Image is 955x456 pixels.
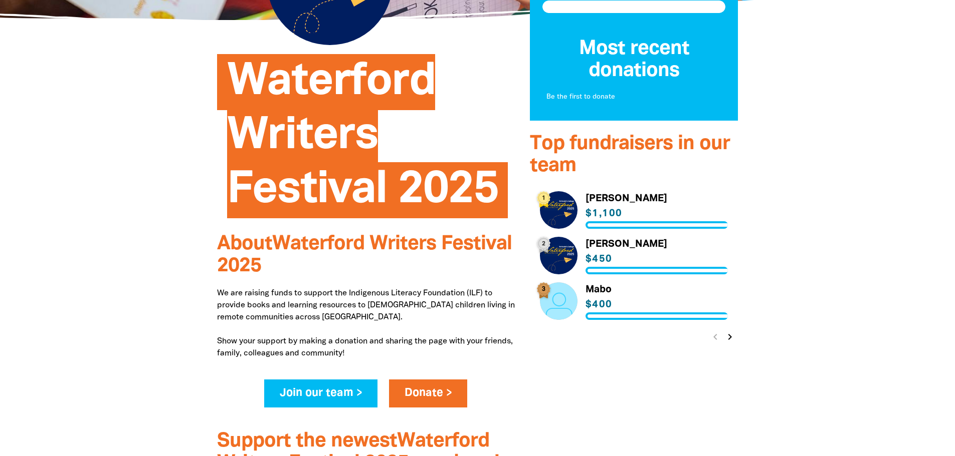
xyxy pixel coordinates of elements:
span: Top fundraisers in our team [530,135,730,175]
button: Next page [722,330,736,344]
div: 1 [537,191,550,205]
div: Paginated content [540,191,728,336]
div: Paginated content [542,86,726,108]
div: 2 [537,237,550,250]
a: Donate > [389,379,468,407]
span: About Waterford Writers Festival 2025 [217,235,512,275]
div: Donation stream [542,38,726,108]
a: Join our team > [264,379,378,407]
div: 3 [537,282,550,296]
p: We are raising funds to support the Indigenous Literacy Foundation (ILF) to provide books and lea... [217,287,515,359]
i: chevron_right [724,331,736,343]
span: Waterford Writers Festival 2025 [227,62,498,218]
p: Be the first to donate [546,92,722,102]
h3: Most recent donations [542,38,726,82]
